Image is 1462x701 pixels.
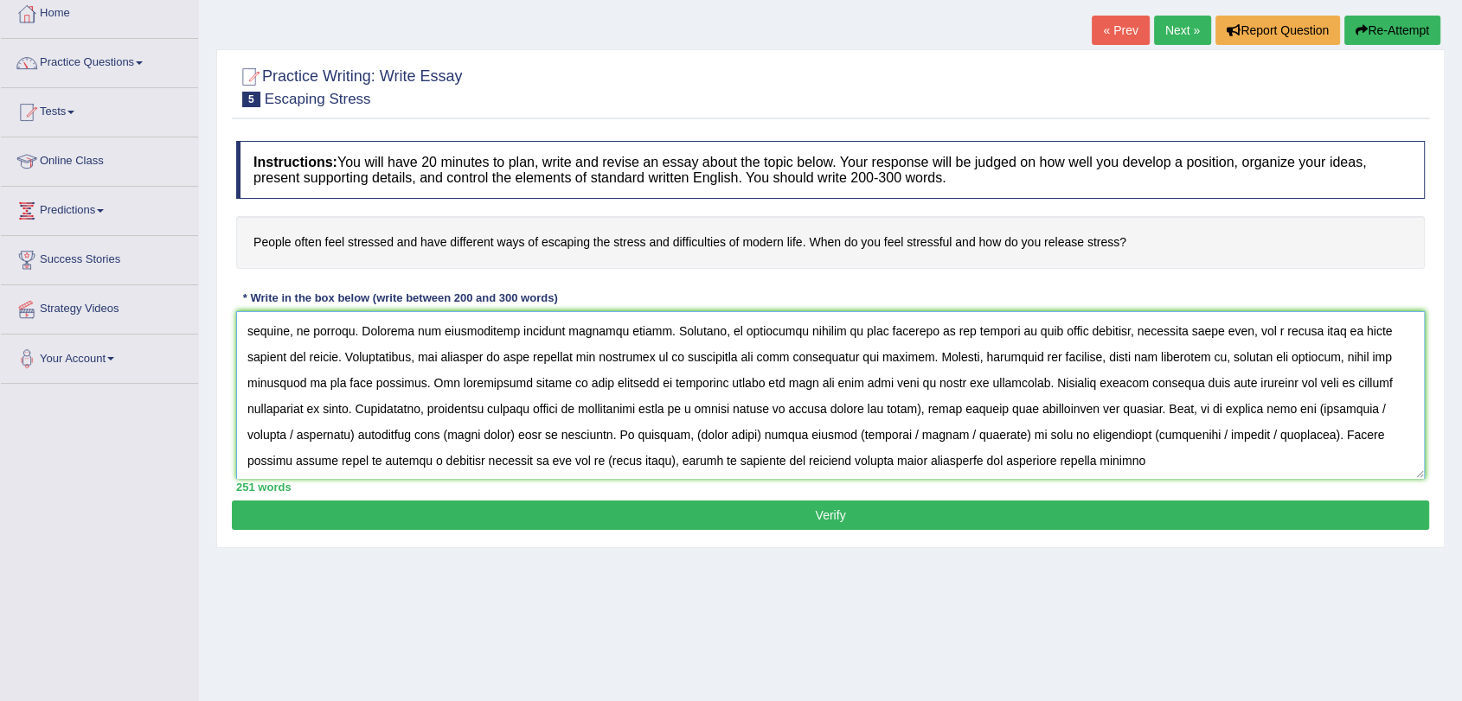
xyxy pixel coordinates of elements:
[236,479,1425,495] div: 251 words
[1,187,198,230] a: Predictions
[253,155,337,169] b: Instructions:
[1,335,198,378] a: Your Account
[236,216,1425,269] h4: People often feel stressed and have different ways of escaping the stress and difficulties of mod...
[1344,16,1440,45] button: Re-Attempt
[236,141,1425,199] h4: You will have 20 minutes to plan, write and revise an essay about the topic below. Your response ...
[1,137,198,181] a: Online Class
[1215,16,1340,45] button: Report Question
[232,500,1429,530] button: Verify
[1,88,198,131] a: Tests
[236,290,564,307] div: * Write in the box below (write between 200 and 300 words)
[236,64,462,107] h2: Practice Writing: Write Essay
[265,91,371,107] small: Escaping Stress
[1,39,198,82] a: Practice Questions
[1,285,198,328] a: Strategy Videos
[1,236,198,279] a: Success Stories
[1154,16,1211,45] a: Next »
[1092,16,1149,45] a: « Prev
[242,92,260,107] span: 5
